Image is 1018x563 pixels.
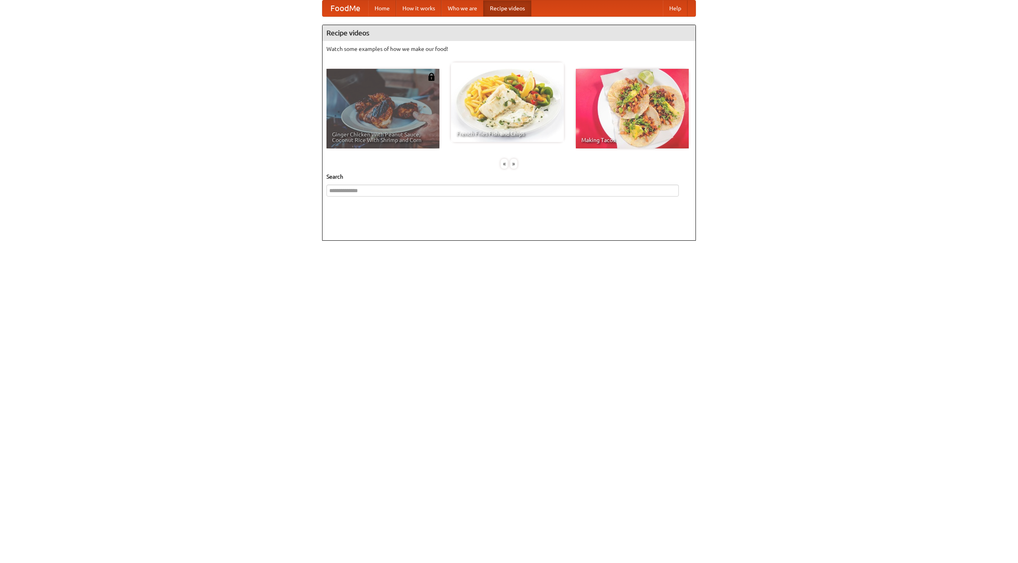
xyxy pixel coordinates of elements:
div: « [501,159,508,169]
a: Who we are [441,0,484,16]
a: French Fries Fish and Chips [451,62,564,142]
a: Home [368,0,396,16]
a: Help [663,0,688,16]
span: Making Tacos [581,137,683,143]
img: 483408.png [427,73,435,81]
a: How it works [396,0,441,16]
h5: Search [326,173,692,181]
a: FoodMe [322,0,368,16]
div: » [510,159,517,169]
a: Recipe videos [484,0,531,16]
h4: Recipe videos [322,25,696,41]
p: Watch some examples of how we make our food! [326,45,692,53]
span: French Fries Fish and Chips [457,131,558,136]
a: Making Tacos [576,69,689,148]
